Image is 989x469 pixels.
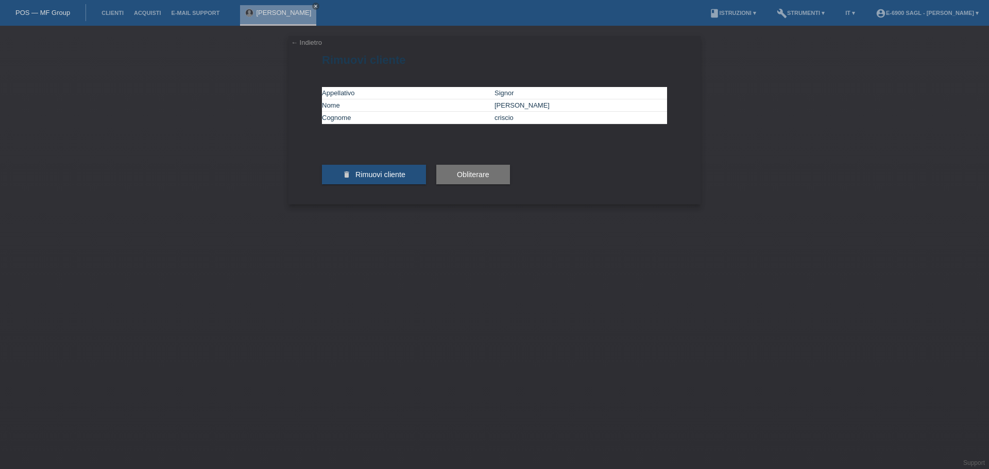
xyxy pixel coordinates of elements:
[322,165,426,184] button: delete Rimuovi cliente
[96,10,129,16] a: Clienti
[291,39,322,46] a: ← Indietro
[355,170,405,179] span: Rimuovi cliente
[963,459,985,466] a: Support
[494,99,667,112] td: [PERSON_NAME]
[777,8,787,19] i: build
[322,99,494,112] td: Nome
[876,8,886,19] i: account_circle
[494,87,667,99] td: Signor
[494,112,667,124] td: criscio
[166,10,225,16] a: E-mail Support
[256,9,311,16] a: [PERSON_NAME]
[436,165,510,184] button: Obliterare
[322,112,494,124] td: Cognome
[322,54,667,66] h1: Rimuovi cliente
[704,10,761,16] a: bookIstruzioni ▾
[772,10,830,16] a: buildStrumenti ▾
[840,10,860,16] a: IT ▾
[129,10,166,16] a: Acquisti
[871,10,984,16] a: account_circleE-6900 Sagl - [PERSON_NAME] ▾
[709,8,720,19] i: book
[457,170,489,179] span: Obliterare
[322,87,494,99] td: Appellativo
[15,9,70,16] a: POS — MF Group
[312,3,319,10] a: close
[343,170,351,179] i: delete
[313,4,318,9] i: close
